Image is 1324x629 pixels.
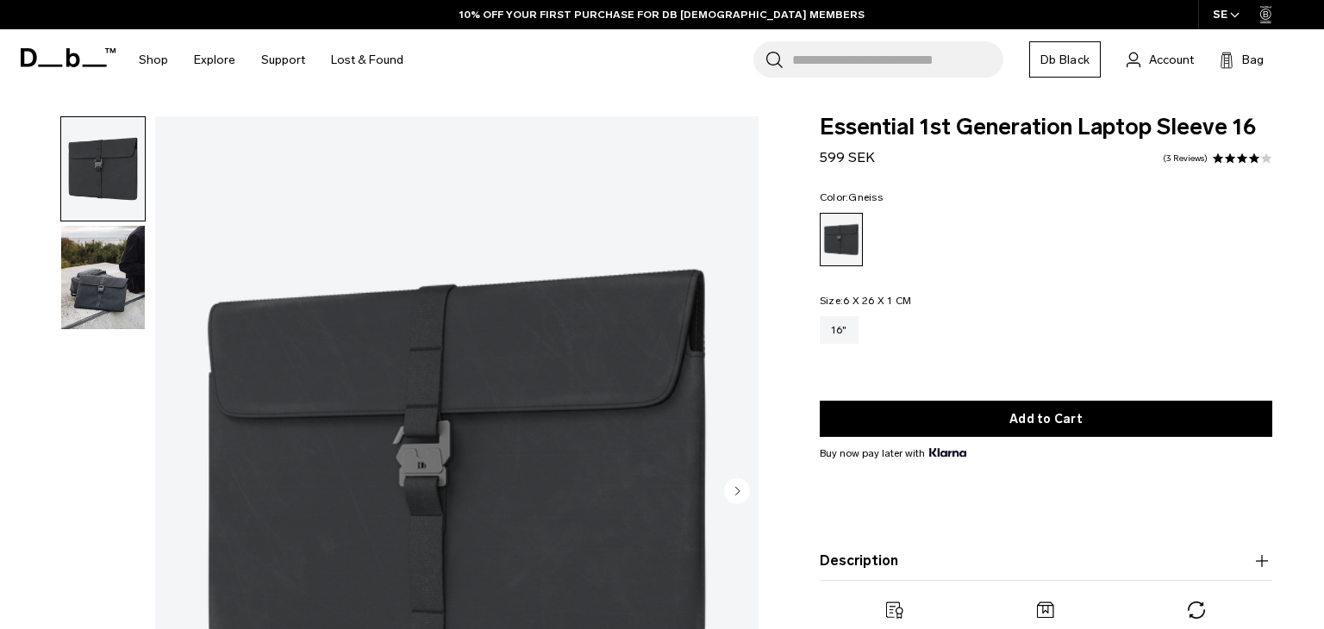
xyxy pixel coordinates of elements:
button: essential_laptop_sleeve_16_gneiss_1.png [60,225,146,330]
a: Support [261,29,305,90]
span: Gneiss [848,191,883,203]
legend: Size: [820,296,912,306]
span: Bag [1242,51,1264,69]
span: Buy now pay later with [820,445,966,461]
img: essential_laptop_sleeve_16_gneiss_1.png [61,226,145,329]
button: Bag [1220,49,1264,70]
span: 599 SEK [820,149,875,165]
a: 16" [820,316,859,344]
img: essential_laptop_sleeve_16_gneiss_2.png [61,117,145,221]
nav: Main Navigation [126,29,416,90]
button: essential_laptop_sleeve_16_gneiss_2.png [60,116,146,221]
span: 6 X 26 X 1 CM [843,295,911,307]
img: {"height" => 20, "alt" => "Klarna"} [929,448,966,457]
a: Gneiss [820,213,863,266]
a: Explore [194,29,235,90]
button: Add to Cart [820,401,1272,437]
a: Shop [139,29,168,90]
a: Lost & Found [331,29,403,90]
a: Db Black [1029,41,1101,78]
span: Essential 1st Generation Laptop Sleeve 16 [820,116,1272,139]
legend: Color: [820,192,883,202]
button: Description [820,551,1272,571]
a: Account [1127,49,1194,70]
button: Next slide [724,478,750,508]
span: Account [1149,51,1194,69]
a: 10% OFF YOUR FIRST PURCHASE FOR DB [DEMOGRAPHIC_DATA] MEMBERS [459,7,865,22]
a: 3 reviews [1163,154,1208,163]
